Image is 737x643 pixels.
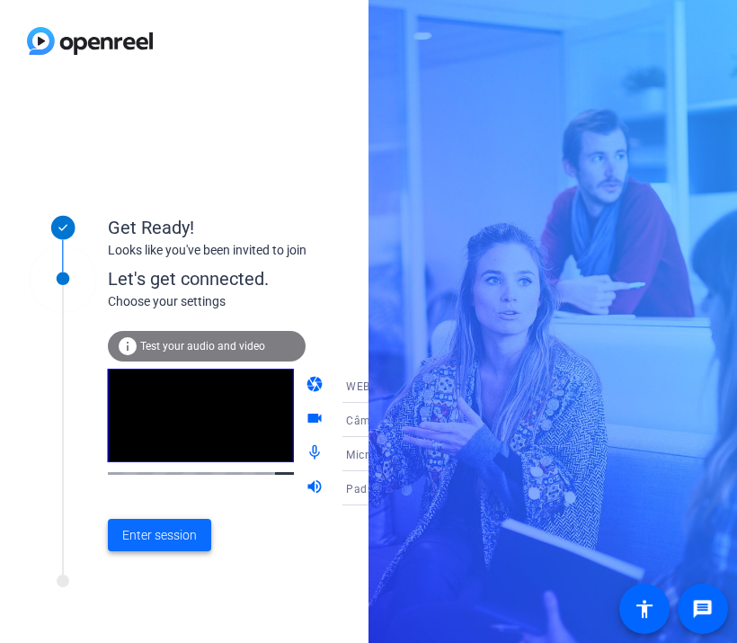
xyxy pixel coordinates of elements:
div: Looks like you've been invited to join [108,241,467,260]
span: WEBCAM [346,380,395,393]
div: Get Ready! [108,214,467,241]
span: Enter session [122,526,197,545]
mat-icon: accessibility [634,598,655,620]
mat-icon: camera [306,375,327,397]
mat-icon: videocam [306,409,327,431]
span: Padrão - Alto-falantes (MacBook Air) (Built-in) [346,481,588,496]
button: Enter session [108,519,211,551]
mat-icon: info [117,335,138,357]
div: Choose your settings [108,292,504,311]
span: Microfone (MacBook Air) (Built-in) [346,447,524,461]
mat-icon: message [692,598,714,620]
mat-icon: volume_up [306,478,327,499]
div: Let's get connected. [108,265,504,292]
span: Câmera FaceTime HD (5B00:3AA6) [346,413,531,427]
span: Test your audio and video [140,340,265,353]
mat-icon: mic_none [306,443,327,465]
